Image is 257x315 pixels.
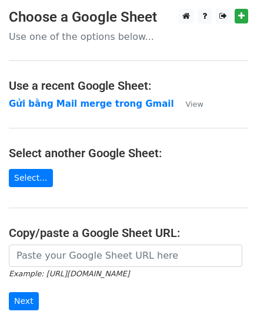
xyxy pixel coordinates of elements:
[9,31,248,43] p: Use one of the options below...
[9,169,53,187] a: Select...
[186,100,203,109] small: View
[9,292,39,310] input: Next
[9,79,248,93] h4: Use a recent Google Sheet:
[9,226,248,240] h4: Copy/paste a Google Sheet URL:
[174,99,203,109] a: View
[9,245,242,267] input: Paste your Google Sheet URL here
[9,146,248,160] h4: Select another Google Sheet:
[9,9,248,26] h3: Choose a Google Sheet
[9,99,174,109] a: Gửi bằng Mail merge trong Gmail
[9,269,129,278] small: Example: [URL][DOMAIN_NAME]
